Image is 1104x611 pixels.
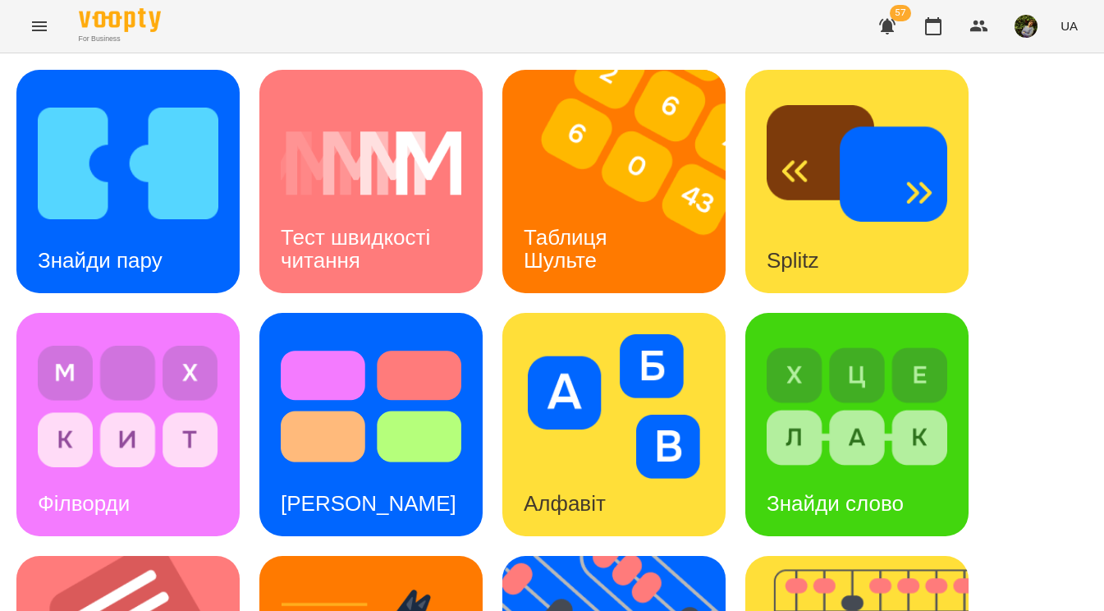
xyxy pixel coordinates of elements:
h3: Тест швидкості читання [281,225,436,272]
img: Splitz [767,91,947,236]
h3: Splitz [767,248,819,273]
h3: [PERSON_NAME] [281,491,456,516]
img: Voopty Logo [79,8,161,32]
a: АлфавітАлфавіт [502,313,726,536]
a: Знайди паруЗнайди пару [16,70,240,293]
img: Таблиця Шульте [502,70,746,293]
img: Тест швидкості читання [281,91,461,236]
h3: Таблиця Шульте [524,225,613,272]
span: UA [1060,17,1078,34]
a: Тест Струпа[PERSON_NAME] [259,313,483,536]
h3: Знайди пару [38,248,163,273]
h3: Алфавіт [524,491,606,516]
img: Алфавіт [524,334,704,479]
img: Знайди пару [38,91,218,236]
a: Знайди словоЗнайди слово [745,313,969,536]
a: ФілвордиФілворди [16,313,240,536]
img: Знайди слово [767,334,947,479]
button: UA [1054,11,1084,41]
a: SplitzSplitz [745,70,969,293]
button: Menu [20,7,59,46]
a: Тест швидкості читанняТест швидкості читання [259,70,483,293]
img: b75e9dd987c236d6cf194ef640b45b7d.jpg [1015,15,1038,38]
span: For Business [79,34,161,44]
span: 57 [890,5,911,21]
img: Філворди [38,334,218,479]
img: Тест Струпа [281,334,461,479]
h3: Знайди слово [767,491,904,516]
h3: Філворди [38,491,130,516]
a: Таблиця ШультеТаблиця Шульте [502,70,726,293]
